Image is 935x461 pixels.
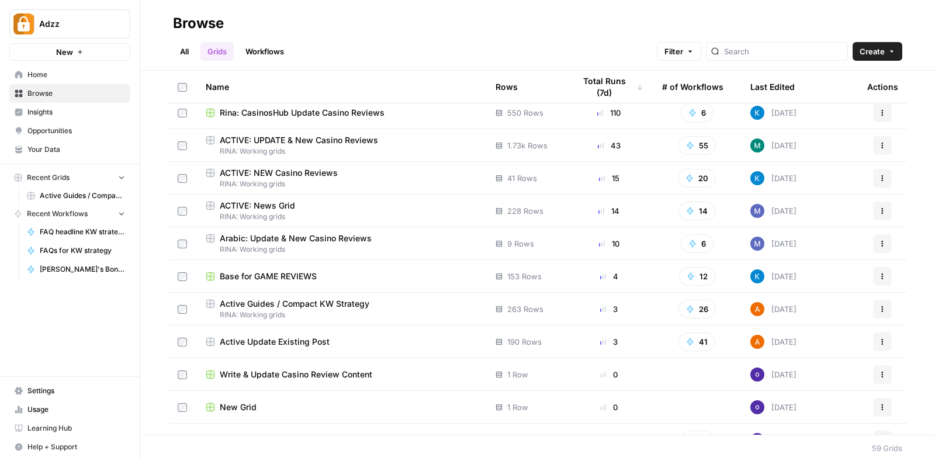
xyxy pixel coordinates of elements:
a: Write & Update Casino Review Content [206,369,477,380]
span: ACTIVE: NEW Casino Reviews [220,167,338,179]
button: New [9,43,130,61]
div: [DATE] [750,171,797,185]
span: 550 Rows [507,107,543,119]
button: Filter [657,42,701,61]
div: 0 [574,401,643,413]
img: nmxawk7762aq8nwt4bciot6986w0 [750,237,764,251]
div: 0 [574,369,643,380]
div: [DATE] [750,204,797,218]
button: 6 [681,103,714,122]
span: Home [27,70,125,80]
span: 190 Rows [507,336,542,348]
a: Opportunities [9,122,130,140]
span: ACTIVE: UPDATE & New Casino Reviews [220,134,378,146]
span: Help + Support [27,442,125,452]
span: Review + Update Post Grid [220,434,325,446]
span: Arabic: Update & New Casino Reviews [220,233,372,244]
a: [PERSON_NAME]'s Bonus Text Creation [PERSON_NAME] [22,260,130,279]
div: 4 [574,271,643,282]
span: 228 Rows [507,205,543,217]
span: Write & Update Casino Review Content [220,369,372,380]
a: Rina: CasinosHub Update Casino Reviews [206,107,477,119]
div: # of Workflows [662,71,723,103]
div: 10 [574,238,643,249]
a: Active Guides / Compact KW Strategy [22,186,130,205]
span: Rina: CasinosHub Update Casino Reviews [220,107,385,119]
img: iwdyqet48crsyhqvxhgywfzfcsin [750,171,764,185]
span: 1.73k Rows [507,140,548,151]
button: Workspace: Adzz [9,9,130,39]
button: 20 [678,169,716,188]
a: Insights [9,103,130,122]
a: Learning Hub [9,419,130,438]
a: Your Data [9,140,130,159]
a: All [173,42,196,61]
span: [PERSON_NAME]'s Bonus Text Creation [PERSON_NAME] [40,264,125,275]
button: Recent Workflows [9,205,130,223]
span: Learning Hub [27,423,125,434]
span: Adzz [39,18,110,30]
span: New [56,46,73,58]
span: 1 Row [507,369,528,380]
a: Active Guides / Compact KW StrategyRINA: Working grids [206,298,477,320]
div: 59 Grids [872,442,902,454]
span: Active Guides / Compact KW Strategy [40,190,125,201]
div: [DATE] [750,400,797,414]
span: RINA: Working grids [206,244,477,255]
span: Recent Workflows [27,209,88,219]
div: 3 [574,303,643,315]
a: New Grid [206,401,477,413]
button: 6 [681,234,714,253]
input: Search [724,46,843,57]
div: 15 [574,172,643,184]
span: Opportunities [27,126,125,136]
a: Browse [9,84,130,103]
a: Home [9,65,130,84]
div: Name [206,71,477,103]
div: [DATE] [750,106,797,120]
a: Active Update Existing Post [206,336,477,348]
div: 3 [574,336,643,348]
span: Active Guides / Compact KW Strategy [220,298,369,310]
span: RINA: Working grids [206,310,477,320]
div: Rows [496,71,518,103]
span: 9 Rows [507,238,534,249]
a: FAQ headline KW strategy [22,223,130,241]
a: Workflows [238,42,291,61]
div: Total Runs (7d) [574,71,643,103]
img: nmxawk7762aq8nwt4bciot6986w0 [750,204,764,218]
span: Filter [664,46,683,57]
a: FAQs for KW strategy [22,241,130,260]
span: Recent Grids [27,172,70,183]
span: FAQs for KW strategy [40,245,125,256]
span: 263 Rows [507,303,543,315]
div: Browse [173,14,224,33]
button: Recent Grids [9,169,130,186]
img: c47u9ku7g2b7umnumlgy64eel5a2 [750,433,764,447]
button: Help + Support [9,438,130,456]
span: 1 Row [507,434,528,446]
img: c47u9ku7g2b7umnumlgy64eel5a2 [750,400,764,414]
div: 0 [574,434,643,446]
a: Usage [9,400,130,419]
a: Review + Update Post Grid [206,434,477,446]
div: 110 [574,107,643,119]
img: c47u9ku7g2b7umnumlgy64eel5a2 [750,368,764,382]
div: [DATE] [750,269,797,283]
span: Active Update Existing Post [220,336,330,348]
span: Create [860,46,885,57]
span: Insights [27,107,125,117]
span: FAQ headline KW strategy [40,227,125,237]
button: 14 [678,202,715,220]
div: [DATE] [750,138,797,152]
div: Last Edited [750,71,795,103]
div: [DATE] [750,302,797,316]
div: 43 [574,140,643,151]
a: ACTIVE: NEW Casino ReviewsRINA: Working grids [206,167,477,189]
span: 153 Rows [507,271,542,282]
span: 1 Row [507,401,528,413]
button: 2 [681,431,714,449]
button: 12 [679,267,715,286]
span: 41 Rows [507,172,537,184]
span: Settings [27,386,125,396]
